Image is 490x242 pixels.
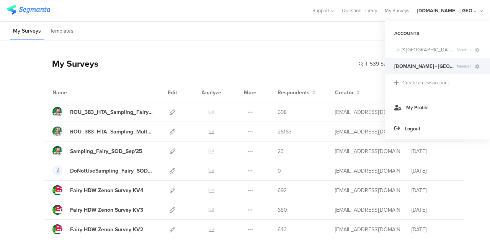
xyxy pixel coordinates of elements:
span: 539 Surveys [370,60,400,68]
div: Name [52,89,98,97]
div: gheorghe.a.4@pg.com [335,226,400,234]
span: 692 [278,186,287,194]
span: 698 [278,108,287,116]
a: ROU_383_HTA_Sampling_Multibrand_Sep'25 [52,127,153,137]
div: gheorghe.a.4@pg.com [335,108,400,116]
div: Fairy HDW Zenon Survey KV2 [70,226,143,234]
a: DoNotUseSampling_Fairy_SOD_Sep'25 [52,166,153,176]
div: [DOMAIN_NAME] - [GEOGRAPHIC_DATA] [417,7,478,14]
div: gheorghe.a.4@pg.com [335,147,400,155]
button: Respondents [278,89,316,97]
span: My Profile [406,104,428,111]
button: Creator [335,89,360,97]
a: My Profile [385,97,490,118]
span: 680 [278,206,287,214]
span: 26163 [278,128,292,136]
li: My Surveys [10,22,44,40]
span: 23 [278,147,284,155]
div: gheorghe.a.4@pg.com [335,167,400,175]
div: ROU_383_HTA_Sampling_Multibrand_Sep'25 [70,128,153,136]
div: ACCOUNTS [385,27,490,40]
div: [DATE] [412,226,457,234]
div: Analyze [200,83,223,102]
div: My Surveys [44,57,98,70]
div: Fairy HDW Zenon Survey KV3 [70,206,143,214]
span: Member [454,63,474,69]
div: Edit [164,83,181,102]
a: Fairy HDW Zenon Survey KV2 [52,224,143,234]
span: JoltX Greece [394,46,454,53]
span: Member [454,47,474,53]
div: More [242,83,258,102]
span: Youtil.ro - Romania [394,63,454,70]
span: Support [312,7,329,14]
a: Fairy HDW Zenon Survey KV4 [52,185,143,195]
div: Fairy HDW Zenon Survey KV4 [70,186,143,194]
li: Templates [46,22,77,40]
span: 0 [278,167,281,175]
div: ROU_383_HTA_Sampling_Fairy_Sep'25 [70,108,153,116]
span: Respondents [278,89,310,97]
div: DoNotUseSampling_Fairy_SOD_Sep'25 [70,167,153,175]
div: gheorghe.a.4@pg.com [335,128,400,136]
div: gheorghe.a.4@pg.com [335,186,400,194]
a: ROU_383_HTA_Sampling_Fairy_Sep'25 [52,107,153,117]
div: [DATE] [412,167,457,175]
span: | [365,60,368,68]
span: 642 [278,226,287,234]
a: Sampling_Fairy_SOD_Sep'25 [52,146,142,156]
img: segmanta logo [7,5,50,15]
div: [DATE] [412,206,457,214]
div: [DATE] [412,186,457,194]
span: Creator [335,89,354,97]
div: [DATE] [412,147,457,155]
a: Fairy HDW Zenon Survey KV3 [52,205,143,215]
div: Create a new account [402,79,449,86]
div: Sampling_Fairy_SOD_Sep'25 [70,147,142,155]
div: gheorghe.a.4@pg.com [335,206,400,214]
span: Logout [405,125,420,132]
